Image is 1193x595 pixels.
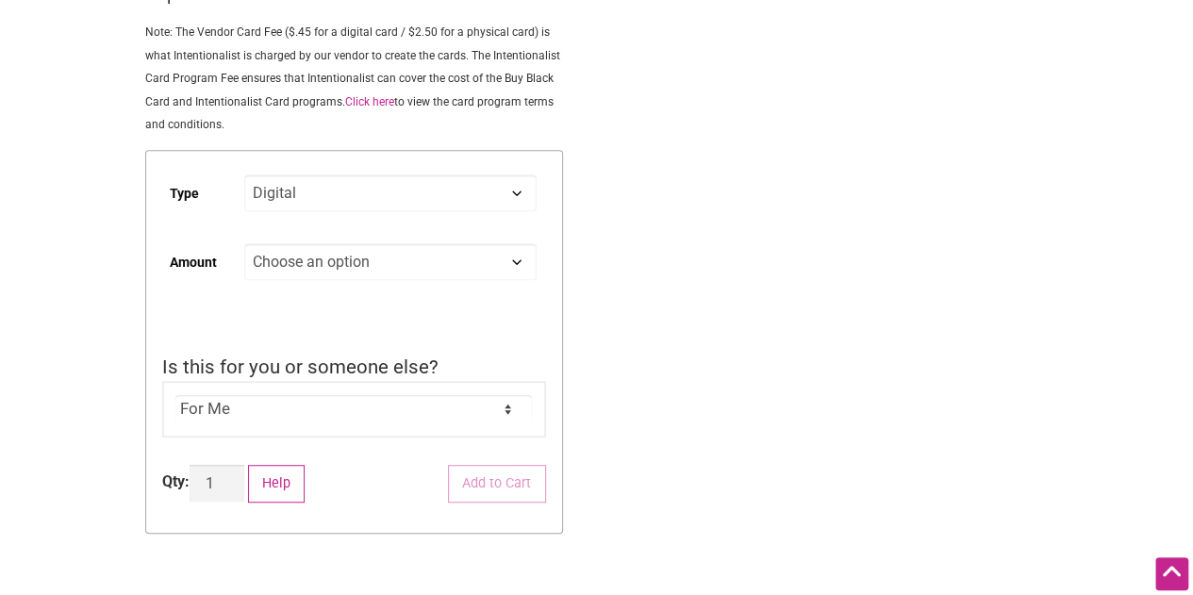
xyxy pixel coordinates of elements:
input: Product quantity [190,465,244,502]
span: Note: The Vendor Card Fee ($.45 for a digital card / $2.50 for a physical card) is what Intention... [145,25,560,131]
div: Qty: [162,471,190,493]
label: Type [170,173,199,215]
a: Click here [345,95,394,108]
select: Is this for you or someone else? [175,395,532,423]
span: Is this for you or someone else? [162,355,439,378]
div: Scroll Back to Top [1155,557,1188,590]
button: Help [248,465,306,504]
label: Amount [170,241,217,284]
button: Add to Cart [448,465,546,504]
